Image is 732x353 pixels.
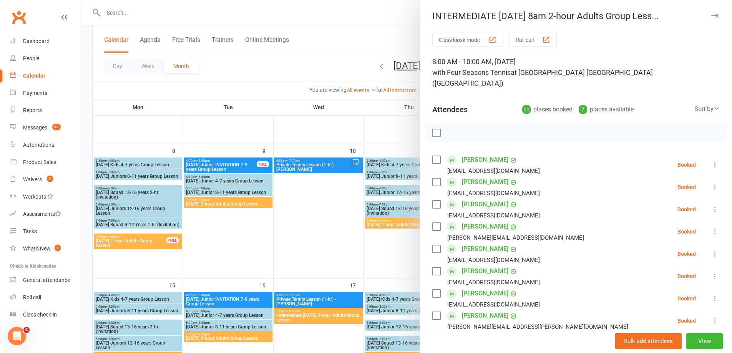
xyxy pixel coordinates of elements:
div: places booked [522,104,573,115]
a: [PERSON_NAME] [462,310,508,322]
a: [PERSON_NAME] [462,176,508,188]
span: 82 [52,124,61,130]
a: [PERSON_NAME] [462,220,508,233]
div: INTERMEDIATE [DATE] 8am 2-hour Adults Group Less... [420,11,732,22]
a: [PERSON_NAME] [462,154,508,166]
div: [EMAIL_ADDRESS][DOMAIN_NAME] [447,210,540,220]
a: Assessments [10,206,81,223]
a: Reports [10,102,81,119]
div: Booked [677,296,696,301]
div: 8:00 AM - 10:00 AM, [DATE] [432,56,720,89]
div: Assessments [23,211,61,217]
div: Messages [23,124,47,131]
a: Class kiosk mode [10,306,81,323]
div: [EMAIL_ADDRESS][DOMAIN_NAME] [447,300,540,310]
div: [EMAIL_ADDRESS][DOMAIN_NAME] [447,277,540,287]
a: Calendar [10,67,81,85]
a: Payments [10,85,81,102]
button: View [686,333,723,349]
a: General attendance kiosk mode [10,272,81,289]
span: 2 [47,176,53,182]
a: People [10,50,81,67]
button: Roll call [509,33,557,47]
a: Messages 82 [10,119,81,136]
div: [EMAIL_ADDRESS][DOMAIN_NAME] [447,255,540,265]
span: with Four Seasons Tennis [432,68,511,76]
a: [PERSON_NAME] [462,198,508,210]
div: Reports [23,107,42,113]
div: People [23,55,39,61]
div: Booked [677,318,696,323]
a: [PERSON_NAME] [462,265,508,277]
a: Product Sales [10,154,81,171]
a: Roll call [10,289,81,306]
div: Class check-in [23,312,57,318]
div: Roll call [23,294,41,300]
div: [PERSON_NAME][EMAIL_ADDRESS][PERSON_NAME][DOMAIN_NAME] [447,322,628,332]
a: Waivers 2 [10,171,81,188]
a: Tasks [10,223,81,240]
a: Automations [10,136,81,154]
a: [PERSON_NAME] [462,243,508,255]
div: Sort by [694,104,720,114]
div: Booked [677,273,696,279]
div: Waivers [23,176,42,182]
div: What's New [23,245,51,252]
div: Booked [677,251,696,257]
div: Booked [677,229,696,234]
div: Product Sales [23,159,56,165]
div: Booked [677,162,696,167]
button: Bulk add attendees [615,333,682,349]
div: [EMAIL_ADDRESS][DOMAIN_NAME] [447,188,540,198]
div: Automations [23,142,54,148]
div: Booked [677,207,696,212]
iframe: Intercom live chat [8,327,26,345]
a: [PERSON_NAME] [462,287,508,300]
div: Attendees [432,104,468,115]
div: Dashboard [23,38,50,44]
div: 11 [522,105,531,114]
div: Workouts [23,194,46,200]
a: What's New1 [10,240,81,257]
div: Calendar [23,73,45,79]
span: 1 [55,245,61,251]
span: at [GEOGRAPHIC_DATA] [GEOGRAPHIC_DATA] ([GEOGRAPHIC_DATA]) [432,68,653,87]
div: [PERSON_NAME][EMAIL_ADDRESS][DOMAIN_NAME] [447,233,584,243]
span: 4 [23,327,30,333]
a: Workouts [10,188,81,206]
div: Booked [677,184,696,190]
a: Clubworx [9,8,28,27]
button: Class kiosk mode [432,33,503,47]
div: Payments [23,90,47,96]
div: Tasks [23,228,37,234]
a: Dashboard [10,33,81,50]
div: places available [579,104,634,115]
div: [EMAIL_ADDRESS][DOMAIN_NAME] [447,166,540,176]
div: General attendance [23,277,70,283]
div: 7 [579,105,587,114]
